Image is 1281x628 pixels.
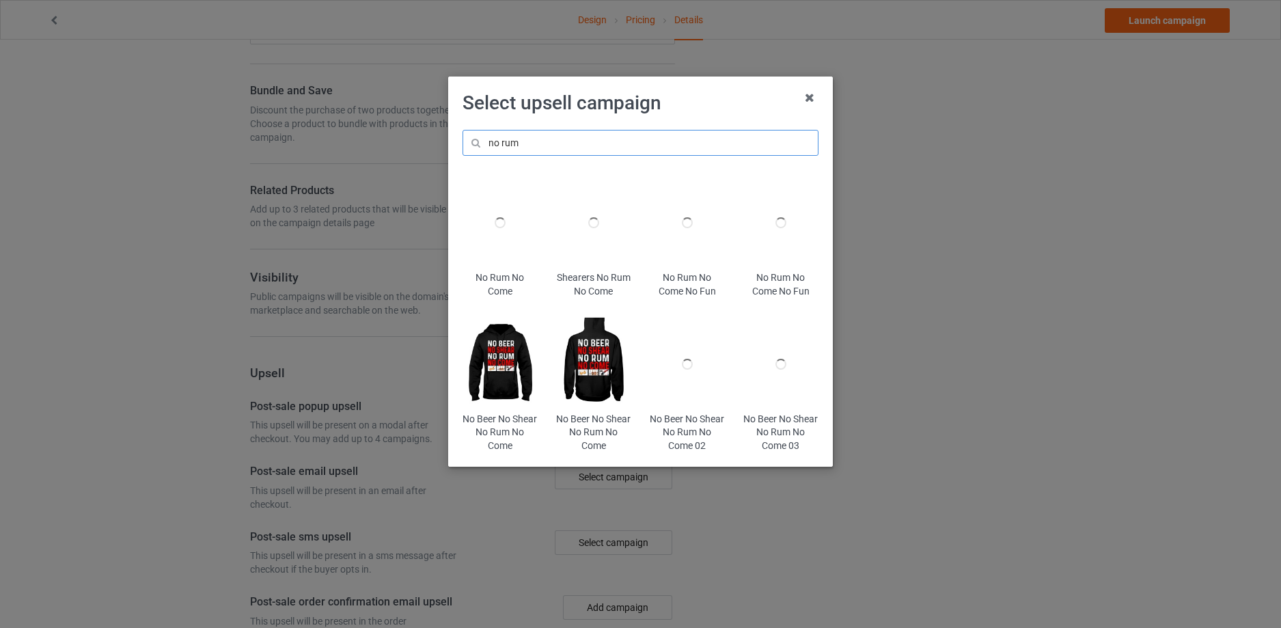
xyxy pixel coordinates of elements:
div: No Beer No Shear No Rum No Come [556,413,631,453]
h1: Select upsell campaign [463,91,818,115]
div: No Rum No Come No Fun [744,271,818,298]
input: no rum [463,130,818,156]
div: No Beer No Shear No Rum No Come 03 [744,413,818,453]
div: No Beer No Shear No Rum No Come [463,413,537,453]
div: No Rum No Come No Fun [650,271,725,298]
div: No Beer No Shear No Rum No Come 02 [650,413,725,453]
div: Shearers No Rum No Come [556,271,631,298]
div: No Rum No Come [463,271,537,298]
